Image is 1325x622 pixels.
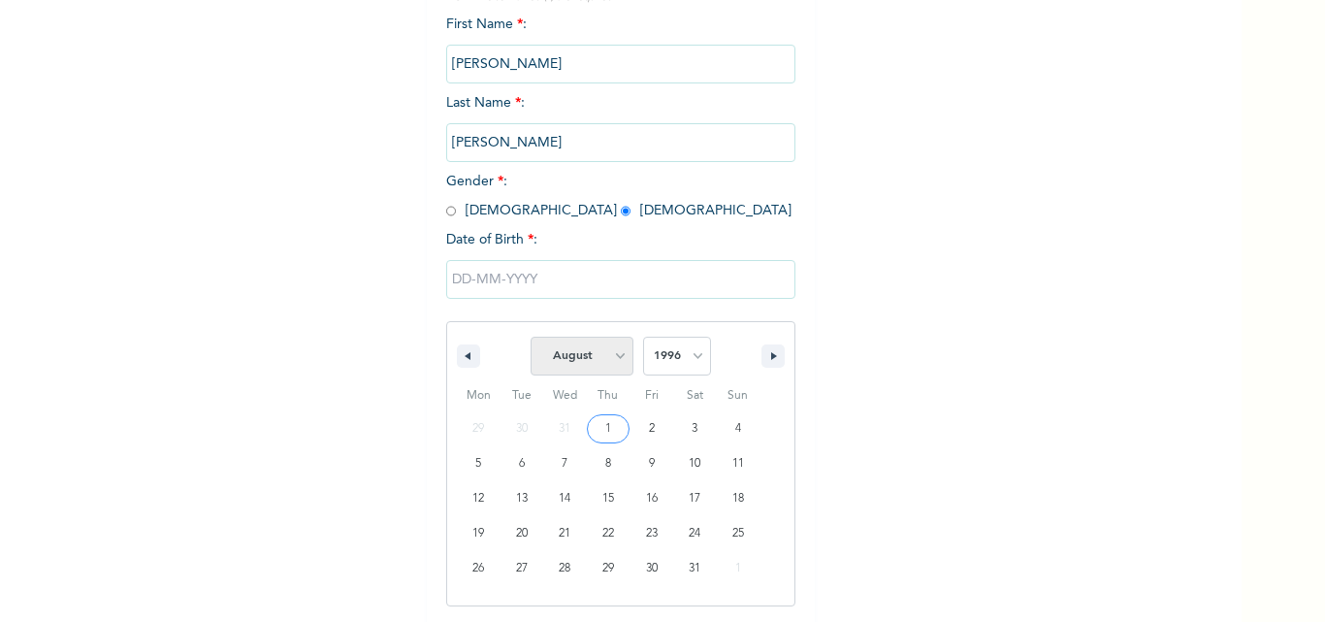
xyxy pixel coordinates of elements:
[716,516,759,551] button: 25
[689,516,700,551] span: 24
[516,516,528,551] span: 20
[630,551,673,586] button: 30
[732,446,744,481] span: 11
[673,516,717,551] button: 24
[692,411,697,446] span: 3
[587,380,630,411] span: Thu
[587,551,630,586] button: 29
[689,551,700,586] span: 31
[543,551,587,586] button: 28
[559,516,570,551] span: 21
[543,446,587,481] button: 7
[457,551,501,586] button: 26
[732,516,744,551] span: 25
[446,230,537,250] span: Date of Birth :
[501,551,544,586] button: 27
[646,516,658,551] span: 23
[472,481,484,516] span: 12
[472,551,484,586] span: 26
[446,17,795,71] span: First Name :
[716,446,759,481] button: 11
[602,516,614,551] span: 22
[457,516,501,551] button: 19
[605,446,611,481] span: 8
[732,481,744,516] span: 18
[457,481,501,516] button: 12
[630,516,673,551] button: 23
[472,516,484,551] span: 19
[457,446,501,481] button: 5
[630,481,673,516] button: 16
[689,481,700,516] span: 17
[716,411,759,446] button: 4
[559,481,570,516] span: 14
[630,380,673,411] span: Fri
[543,481,587,516] button: 14
[630,411,673,446] button: 2
[649,446,655,481] span: 9
[543,516,587,551] button: 21
[516,481,528,516] span: 13
[446,260,795,299] input: DD-MM-YYYY
[587,446,630,481] button: 8
[446,45,795,83] input: Enter your first name
[587,516,630,551] button: 22
[562,446,567,481] span: 7
[673,411,717,446] button: 3
[602,551,614,586] span: 29
[587,481,630,516] button: 15
[689,446,700,481] span: 10
[457,380,501,411] span: Mon
[446,123,795,162] input: Enter your last name
[630,446,673,481] button: 9
[475,446,481,481] span: 5
[559,551,570,586] span: 28
[716,481,759,516] button: 18
[602,481,614,516] span: 15
[519,446,525,481] span: 6
[446,175,792,217] span: Gender : [DEMOGRAPHIC_DATA] [DEMOGRAPHIC_DATA]
[649,411,655,446] span: 2
[646,551,658,586] span: 30
[501,380,544,411] span: Tue
[501,481,544,516] button: 13
[587,411,630,446] button: 1
[716,380,759,411] span: Sun
[605,411,611,446] span: 1
[673,551,717,586] button: 31
[646,481,658,516] span: 16
[501,516,544,551] button: 20
[673,380,717,411] span: Sat
[543,380,587,411] span: Wed
[516,551,528,586] span: 27
[673,481,717,516] button: 17
[501,446,544,481] button: 6
[735,411,741,446] span: 4
[446,96,795,149] span: Last Name :
[673,446,717,481] button: 10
